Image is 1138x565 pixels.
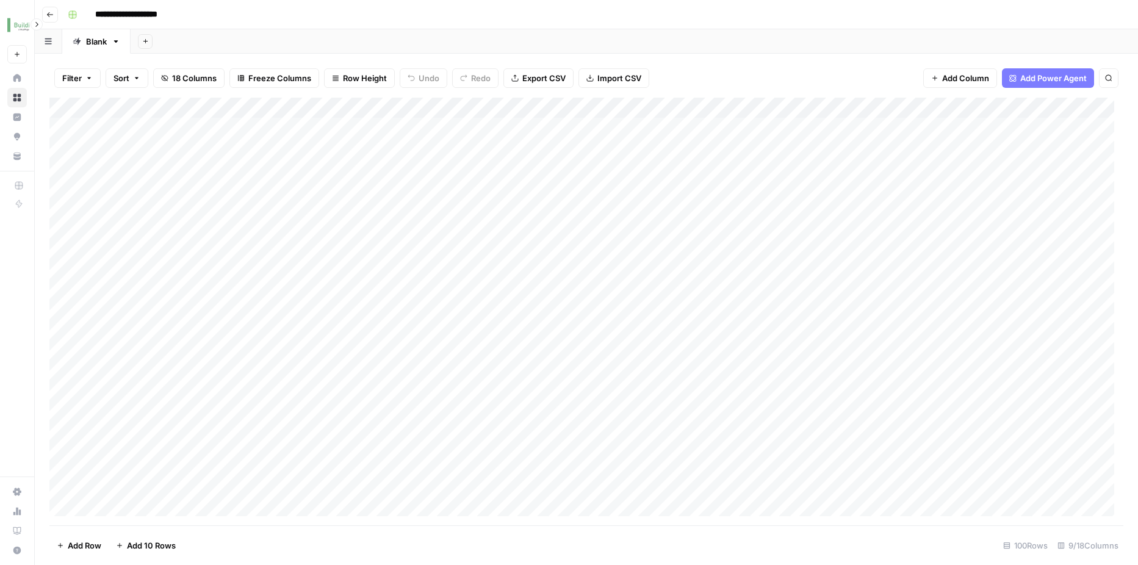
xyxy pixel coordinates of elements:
img: Buildium Logo [7,14,29,36]
button: Add Power Agent [1002,68,1094,88]
span: Freeze Columns [248,72,311,84]
a: Home [7,68,27,88]
a: Blank [62,29,131,54]
span: Filter [62,72,82,84]
button: Filter [54,68,101,88]
a: Usage [7,502,27,521]
div: 100 Rows [998,536,1053,555]
button: Freeze Columns [229,68,319,88]
button: Sort [106,68,148,88]
span: Row Height [343,72,387,84]
a: Learning Hub [7,521,27,541]
button: Add Column [923,68,997,88]
div: Blank [86,35,107,48]
button: Export CSV [503,68,574,88]
span: Import CSV [597,72,641,84]
span: Sort [113,72,129,84]
a: Settings [7,482,27,502]
button: Row Height [324,68,395,88]
a: Browse [7,88,27,107]
button: Help + Support [7,541,27,560]
button: Redo [452,68,499,88]
span: 18 Columns [172,72,217,84]
span: Undo [419,72,439,84]
button: Undo [400,68,447,88]
span: Add Column [942,72,989,84]
button: 18 Columns [153,68,225,88]
a: Insights [7,107,27,127]
span: Add Power Agent [1020,72,1087,84]
span: Export CSV [522,72,566,84]
a: Your Data [7,146,27,166]
span: Add Row [68,539,101,552]
span: Add 10 Rows [127,539,176,552]
button: Add Row [49,536,109,555]
div: 9/18 Columns [1053,536,1123,555]
button: Add 10 Rows [109,536,183,555]
button: Import CSV [578,68,649,88]
a: Opportunities [7,127,27,146]
button: Workspace: Buildium [7,10,27,40]
span: Redo [471,72,491,84]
